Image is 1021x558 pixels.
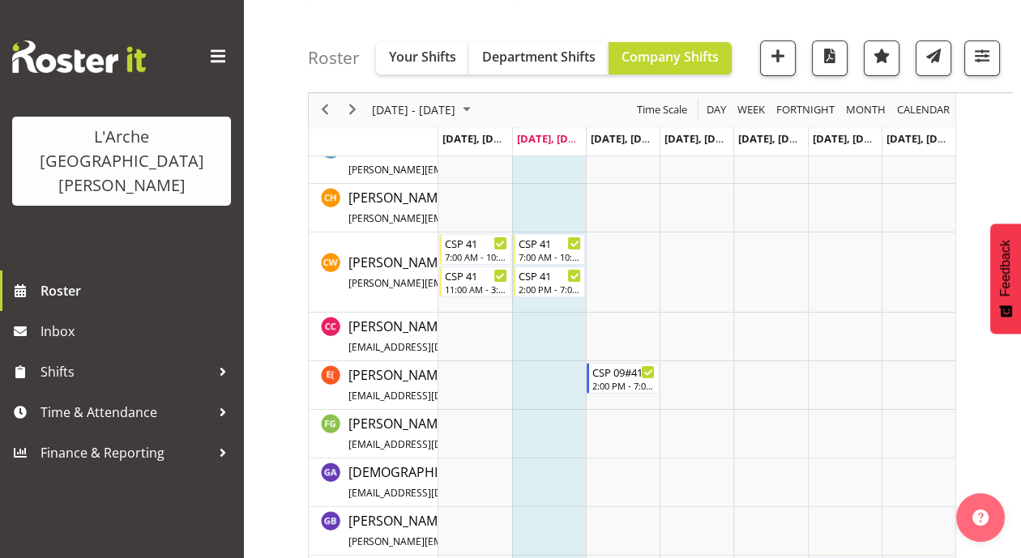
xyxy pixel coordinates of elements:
div: 7:00 AM - 10:30 AM [445,250,507,263]
td: Cindy Walters resource [309,232,438,313]
div: CSP 41 [519,235,581,251]
button: August 2025 [370,100,478,121]
button: Filter Shifts [964,40,1000,76]
a: [PERSON_NAME][EMAIL_ADDRESS][DOMAIN_NAME] [348,414,580,453]
span: [PERSON_NAME] [348,317,580,355]
span: Feedback [998,240,1013,296]
a: [PERSON_NAME] (Yuqi) Pu[EMAIL_ADDRESS][DOMAIN_NAME] [348,365,575,404]
button: Timeline Day [704,100,729,121]
h4: Roster [308,49,360,67]
span: [DATE], [DATE] [517,131,591,146]
div: 2:00 PM - 7:00 PM [519,283,581,296]
span: Your Shifts [389,48,456,66]
span: [DATE], [DATE] [591,131,664,146]
span: [EMAIL_ADDRESS][DOMAIN_NAME] [348,340,510,354]
button: Feedback - Show survey [990,224,1021,334]
td: Christopher Hill resource [309,184,438,232]
img: Rosterit website logo [12,40,146,73]
span: [DATE], [DATE] [664,131,738,146]
span: calendar [895,100,951,121]
span: Shifts [41,360,211,384]
span: [DATE], [DATE] [813,131,886,146]
button: Add a new shift [760,40,796,76]
span: Time Scale [635,100,689,121]
span: [PERSON_NAME] [348,253,651,291]
span: [PERSON_NAME] [348,189,727,226]
span: [DATE], [DATE] [738,131,812,146]
a: [PERSON_NAME][PERSON_NAME][EMAIL_ADDRESS][DOMAIN_NAME] [348,139,656,178]
div: CSP 41 [445,235,507,251]
button: Highlight an important date within the roster. [864,40,899,76]
div: August 11 - 17, 2025 [366,93,481,127]
span: [PERSON_NAME][EMAIL_ADDRESS][DOMAIN_NAME] [348,276,586,290]
div: 11:00 AM - 3:30 PM [445,283,507,296]
img: help-xxl-2.png [972,509,989,526]
div: 2:00 PM - 7:00 PM [592,379,655,392]
div: next period [339,93,366,127]
td: Crissandra Cruz resource [309,313,438,361]
div: Cindy Walters"s event - CSP 41 Begin From Tuesday, August 12, 2025 at 7:00:00 AM GMT+12:00 Ends A... [513,234,585,265]
div: previous period [311,93,339,127]
div: CSP 41 [445,267,507,283]
button: Department Shifts [469,42,609,75]
a: [PERSON_NAME][PERSON_NAME][EMAIL_ADDRESS][DOMAIN_NAME][PERSON_NAME] [348,511,727,550]
span: [PERSON_NAME][EMAIL_ADDRESS][DOMAIN_NAME][PERSON_NAME] [348,535,662,548]
span: [EMAIL_ADDRESS][DOMAIN_NAME] [348,437,510,451]
span: Day [705,100,728,121]
span: [PERSON_NAME][EMAIL_ADDRESS][DOMAIN_NAME] [348,163,586,177]
div: Estelle (Yuqi) Pu"s event - CSP 09#41 Begin From Wednesday, August 13, 2025 at 2:00:00 PM GMT+12:... [587,363,659,394]
button: Timeline Week [735,100,768,121]
span: Company Shifts [622,48,719,66]
span: Roster [41,279,235,303]
button: Timeline Month [844,100,889,121]
span: [DATE] - [DATE] [370,100,457,121]
span: Week [736,100,767,121]
span: Inbox [41,319,235,343]
button: Download a PDF of the roster according to the set date range. [812,40,848,76]
span: Fortnight [775,100,836,121]
span: [EMAIL_ADDRESS][DOMAIN_NAME] [348,486,510,500]
a: [PERSON_NAME][EMAIL_ADDRESS][DOMAIN_NAME] [348,317,580,356]
td: Faustina Gaensicke resource [309,410,438,458]
td: Gillian Bradshaw resource [309,507,438,556]
td: Christine Hurst resource [309,135,438,184]
button: Previous [314,100,336,121]
span: Department Shifts [482,48,596,66]
a: [DEMOGRAPHIC_DATA][PERSON_NAME][EMAIL_ADDRESS][DOMAIN_NAME] [348,462,589,501]
button: Next [342,100,364,121]
div: Cindy Walters"s event - CSP 41 Begin From Monday, August 11, 2025 at 11:00:00 AM GMT+12:00 Ends A... [439,266,511,297]
a: [PERSON_NAME][PERSON_NAME][EMAIL_ADDRESS][DOMAIN_NAME][PERSON_NAME] [348,188,727,227]
span: [DATE], [DATE] [886,131,960,146]
span: [PERSON_NAME] [348,512,727,549]
button: Company Shifts [609,42,732,75]
td: Estelle (Yuqi) Pu resource [309,361,438,410]
button: Month [895,100,953,121]
button: Your Shifts [376,42,469,75]
span: [DATE], [DATE] [442,131,516,146]
span: [PERSON_NAME][EMAIL_ADDRESS][DOMAIN_NAME][PERSON_NAME] [348,211,662,225]
div: Cindy Walters"s event - CSP 41 Begin From Tuesday, August 12, 2025 at 2:00:00 PM GMT+12:00 Ends A... [513,266,585,297]
button: Fortnight [774,100,838,121]
div: CSP 41 [519,267,581,283]
span: Month [844,100,887,121]
button: Time Scale [634,100,690,121]
button: Send a list of all shifts for the selected filtered period to all rostered employees. [916,40,951,76]
span: [PERSON_NAME] [348,140,656,177]
span: [DEMOGRAPHIC_DATA][PERSON_NAME] [348,463,589,500]
div: CSP 09#41 [592,364,655,380]
td: Gay Andrade resource [309,458,438,507]
span: [PERSON_NAME] (Yuqi) Pu [348,366,575,403]
span: [EMAIL_ADDRESS][DOMAIN_NAME] [348,389,510,403]
div: L'Arche [GEOGRAPHIC_DATA][PERSON_NAME] [28,125,215,198]
span: [PERSON_NAME] [348,415,580,452]
span: Finance & Reporting [41,441,211,465]
div: 7:00 AM - 10:00 AM [519,250,581,263]
span: Time & Attendance [41,400,211,424]
div: Cindy Walters"s event - CSP 41 Begin From Monday, August 11, 2025 at 7:00:00 AM GMT+12:00 Ends At... [439,234,511,265]
a: [PERSON_NAME][PERSON_NAME][EMAIL_ADDRESS][DOMAIN_NAME] [348,253,651,292]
